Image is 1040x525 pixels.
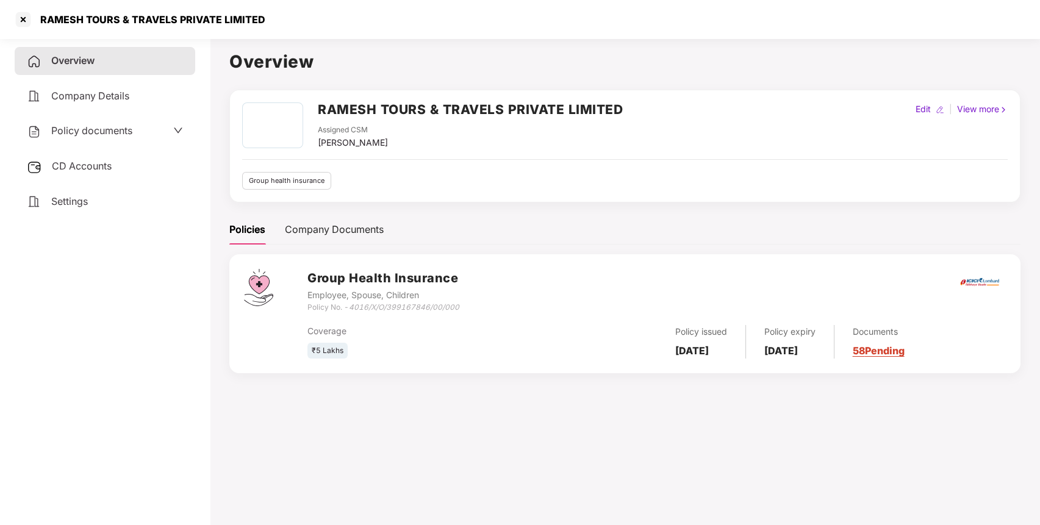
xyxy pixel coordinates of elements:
[349,302,459,312] i: 4016/X/O/399167846/00/000
[173,126,183,135] span: down
[318,136,388,149] div: [PERSON_NAME]
[318,99,623,120] h2: RAMESH TOURS & TRAVELS PRIVATE LIMITED
[229,222,265,237] div: Policies
[307,288,459,302] div: Employee, Spouse, Children
[675,345,709,357] b: [DATE]
[764,325,816,338] div: Policy expiry
[27,124,41,139] img: svg+xml;base64,PHN2ZyB4bWxucz0iaHR0cDovL3d3dy53My5vcmcvMjAwMC9zdmciIHdpZHRoPSIyNCIgaGVpZ2h0PSIyNC...
[958,274,1002,290] img: icici.png
[51,90,129,102] span: Company Details
[853,345,905,357] a: 58 Pending
[307,302,459,313] div: Policy No. -
[947,102,955,116] div: |
[764,345,798,357] b: [DATE]
[27,195,41,209] img: svg+xml;base64,PHN2ZyB4bWxucz0iaHR0cDovL3d3dy53My5vcmcvMjAwMC9zdmciIHdpZHRoPSIyNCIgaGVpZ2h0PSIyNC...
[307,324,540,338] div: Coverage
[229,48,1020,75] h1: Overview
[52,160,112,172] span: CD Accounts
[318,124,388,136] div: Assigned CSM
[307,269,459,288] h3: Group Health Insurance
[51,54,95,66] span: Overview
[675,325,727,338] div: Policy issued
[33,13,265,26] div: RAMESH TOURS & TRAVELS PRIVATE LIMITED
[51,124,132,137] span: Policy documents
[936,105,944,114] img: editIcon
[27,160,42,174] img: svg+xml;base64,PHN2ZyB3aWR0aD0iMjUiIGhlaWdodD0iMjQiIHZpZXdCb3g9IjAgMCAyNSAyNCIgZmlsbD0ibm9uZSIgeG...
[307,343,348,359] div: ₹5 Lakhs
[244,269,273,306] img: svg+xml;base64,PHN2ZyB4bWxucz0iaHR0cDovL3d3dy53My5vcmcvMjAwMC9zdmciIHdpZHRoPSI0Ny43MTQiIGhlaWdodD...
[27,54,41,69] img: svg+xml;base64,PHN2ZyB4bWxucz0iaHR0cDovL3d3dy53My5vcmcvMjAwMC9zdmciIHdpZHRoPSIyNCIgaGVpZ2h0PSIyNC...
[999,105,1008,114] img: rightIcon
[285,222,384,237] div: Company Documents
[913,102,933,116] div: Edit
[242,172,331,190] div: Group health insurance
[955,102,1010,116] div: View more
[51,195,88,207] span: Settings
[853,325,905,338] div: Documents
[27,89,41,104] img: svg+xml;base64,PHN2ZyB4bWxucz0iaHR0cDovL3d3dy53My5vcmcvMjAwMC9zdmciIHdpZHRoPSIyNCIgaGVpZ2h0PSIyNC...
